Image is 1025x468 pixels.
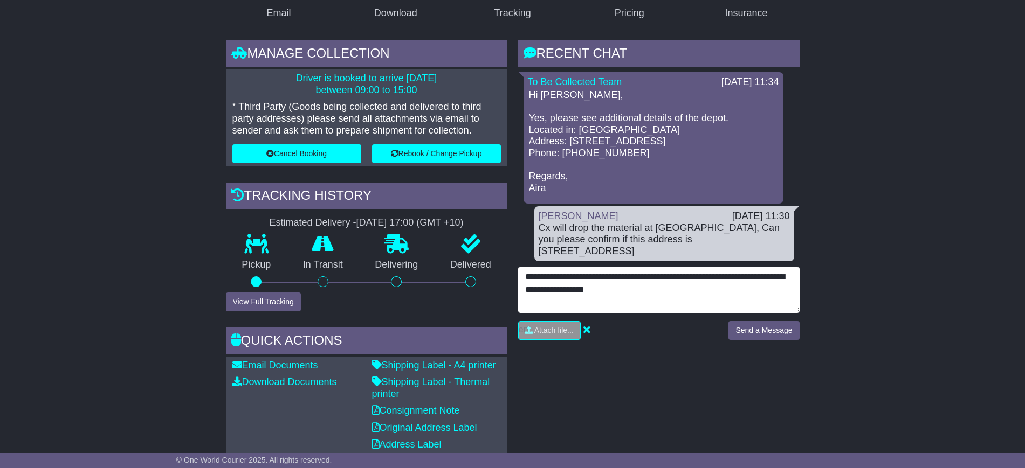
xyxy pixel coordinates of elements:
p: Driver is booked to arrive [DATE] between 09:00 to 15:00 [232,73,501,96]
span: © One World Courier 2025. All rights reserved. [176,456,332,464]
p: In Transit [287,259,359,271]
div: Manage collection [226,40,507,69]
a: Original Address Label [372,422,477,433]
div: [DATE] 17:00 (GMT +10) [356,217,464,229]
a: Shipping Label - Thermal printer [372,376,490,399]
div: Quick Actions [226,327,507,357]
button: Send a Message [728,321,799,340]
div: [DATE] 11:34 [721,76,779,88]
p: Delivering [359,259,435,271]
div: Download [374,6,417,20]
div: [DATE] 11:30 [732,211,790,222]
div: Tracking [494,6,531,20]
a: Download Documents [232,376,337,387]
button: Cancel Booking [232,144,361,163]
a: Address Label [372,439,442,450]
a: Shipping Label - A4 printer [372,360,496,371]
div: Tracking history [226,183,507,212]
div: Cx will drop the material at [GEOGRAPHIC_DATA], Can you please confirm if this address is [STREET... [539,222,790,257]
a: To Be Collected Team [528,76,622,87]
p: * Third Party (Goods being collected and delivered to third party addresses) please send all atta... [232,101,501,136]
button: View Full Tracking [226,292,301,311]
div: Pricing [615,6,644,20]
a: Email Documents [232,360,318,371]
a: Consignment Note [372,405,460,416]
div: RECENT CHAT [518,40,800,69]
a: [PERSON_NAME] [539,211,618,221]
p: Delivered [434,259,507,271]
div: Insurance [725,6,768,20]
div: Email [266,6,291,20]
p: Pickup [226,259,287,271]
div: Estimated Delivery - [226,217,507,229]
p: Hi [PERSON_NAME], Yes, please see additional details of the depot. Located in: [GEOGRAPHIC_DATA] ... [529,89,778,194]
button: Rebook / Change Pickup [372,144,501,163]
